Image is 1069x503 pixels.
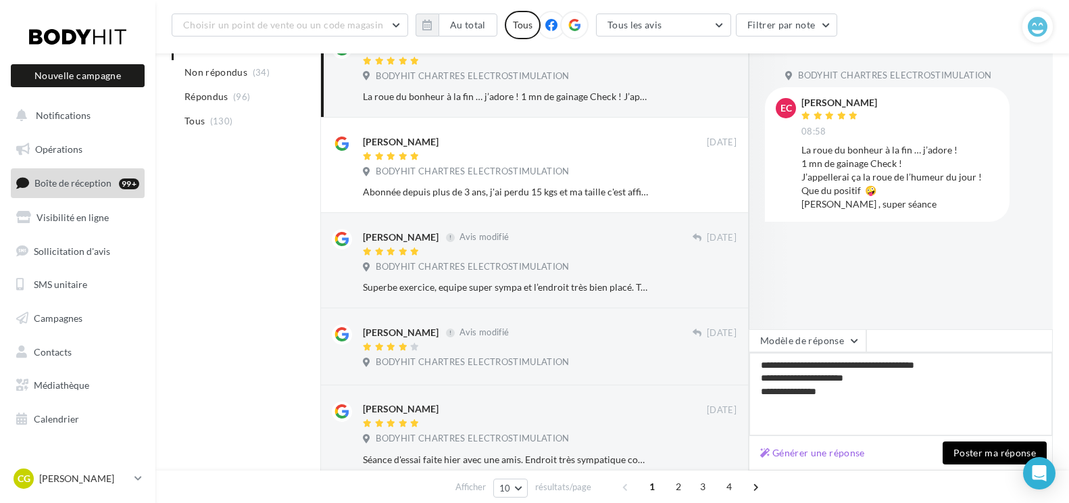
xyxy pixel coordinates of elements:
span: Médiathèque [34,379,89,391]
p: [PERSON_NAME] [39,472,129,485]
button: Au total [416,14,497,37]
div: Abonnée depuis plus de 3 ans, j'ai perdu 15 kgs et ma taille c'est affinée, j'[PERSON_NAME] en ca... [363,185,649,199]
span: Opérations [35,143,82,155]
div: [PERSON_NAME] [801,98,877,107]
span: BODYHIT CHARTRES ELECTROSTIMULATION [376,433,569,445]
span: Avis modifié [459,232,509,243]
div: [PERSON_NAME] [363,326,439,339]
div: La roue du bonheur à la fin … j’adore ! 1 mn de gainage Check ! J’appellerai ça la roue de l’hume... [363,90,649,103]
button: Nouvelle campagne [11,64,145,87]
span: Campagnes [34,312,82,324]
div: [PERSON_NAME] [363,402,439,416]
span: Avis modifié [459,327,509,338]
span: 10 [499,483,511,494]
span: Contacts [34,346,72,358]
div: Tous [505,11,541,39]
div: [PERSON_NAME] [363,135,439,149]
span: Répondus [184,90,228,103]
a: Visibilité en ligne [8,203,147,232]
span: BODYHIT CHARTRES ELECTROSTIMULATION [798,70,991,82]
a: Calendrier [8,405,147,433]
div: Open Intercom Messenger [1023,457,1055,489]
span: CG [18,472,30,485]
span: Notifications [36,110,91,121]
span: 3 [692,476,714,498]
span: Visibilité en ligne [36,212,109,223]
span: BODYHIT CHARTRES ELECTROSTIMULATION [376,356,569,368]
span: Boîte de réception [34,177,111,189]
span: Tous les avis [607,19,662,30]
span: BODYHIT CHARTRES ELECTROSTIMULATION [376,261,569,273]
span: 4 [718,476,740,498]
button: Filtrer par note [736,14,838,37]
span: [DATE] [707,232,737,244]
span: résultats/page [535,481,591,494]
span: 1 [641,476,663,498]
span: Sollicitation d'avis [34,245,110,256]
span: SMS unitaire [34,279,87,290]
div: Superbe exercice, equipe super sympa et l’endroit très bien placé. Tous qu’on veut pour maintenir... [363,281,649,294]
span: [DATE] [707,137,737,149]
span: Choisir un point de vente ou un code magasin [183,19,383,30]
span: [DATE] [707,327,737,339]
button: Choisir un point de vente ou un code magasin [172,14,408,37]
button: Tous les avis [596,14,731,37]
span: 2 [668,476,689,498]
span: Afficher [455,481,486,494]
a: Campagnes [8,304,147,333]
a: Contacts [8,338,147,366]
div: Séance d'essai faite hier avec une amis. Endroit très sympatique coach [PERSON_NAME], a l'écoute ... [363,453,649,466]
span: (130) [210,116,233,126]
button: Générer une réponse [755,445,870,461]
a: Opérations [8,135,147,164]
a: CG [PERSON_NAME] [11,466,145,492]
span: eC [780,101,792,115]
div: [PERSON_NAME] [363,231,439,244]
span: (34) [253,67,270,78]
span: 08:58 [801,126,826,138]
button: Notifications [8,101,142,130]
span: Tous [184,114,205,128]
a: Sollicitation d'avis [8,237,147,266]
div: La roue du bonheur à la fin … j’adore ! 1 mn de gainage Check ! J’appellerai ça la roue de l’hume... [801,143,999,211]
span: Non répondus [184,66,247,79]
div: 99+ [119,178,139,189]
span: BODYHIT CHARTRES ELECTROSTIMULATION [376,166,569,178]
span: BODYHIT CHARTRES ELECTROSTIMULATION [376,70,569,82]
button: 10 [493,479,528,498]
a: Médiathèque [8,371,147,400]
span: (96) [233,91,250,102]
span: Calendrier [34,413,79,425]
button: Au total [439,14,497,37]
span: [DATE] [707,404,737,416]
button: Poster ma réponse [943,441,1047,464]
button: Modèle de réponse [749,329,866,352]
a: SMS unitaire [8,270,147,299]
a: Boîte de réception99+ [8,168,147,197]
